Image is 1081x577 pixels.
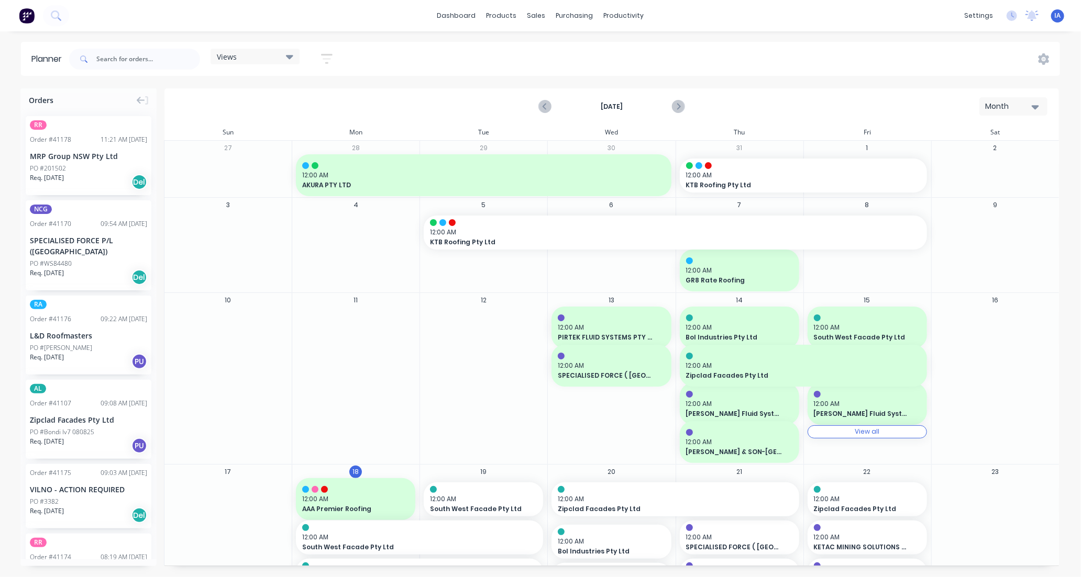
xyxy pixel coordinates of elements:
span: Zipclad Facades Pty Ltd [558,504,769,514]
span: IA [1055,11,1061,20]
span: 12:00 AM [686,361,916,370]
span: SPECIALISED FORCE ( [GEOGRAPHIC_DATA]) [558,371,654,380]
button: 27 [222,142,234,154]
span: [PERSON_NAME] Fluid Systems [814,409,910,418]
div: 09:54 AM [DATE] [101,219,147,229]
button: Next page [672,100,684,113]
span: 12:00 AM [814,399,916,409]
span: Req. [DATE] [30,353,64,362]
button: 31 [733,142,746,154]
span: South West Facade Pty Ltd [814,333,910,342]
button: 4 [349,199,362,211]
span: Bol Industries Pty Ltd [686,333,782,342]
span: South West Facade Pty Ltd [430,504,526,514]
div: 09:08 AM [DATE] [101,399,147,408]
button: 1 [861,142,874,154]
span: Req. [DATE] [30,268,64,278]
div: 08:19 AM [DATE] [101,552,147,562]
button: 3 [222,199,234,211]
div: 12:00 AMSouth West Facade Pty Ltd [424,482,543,516]
div: 12:00 AMZipclad Facades Pty Ltd [808,482,927,516]
div: 12:00 AMBol Industries Pty Ltd [680,311,799,345]
input: Search for orders... [96,49,200,70]
div: Order # 41175 [30,468,71,478]
div: 12:00 AMZipclad Facades Pty Ltd [680,349,927,383]
img: Factory [19,8,35,24]
div: 12:00 AMBol Industries Pty Ltd [551,525,671,559]
span: AL [30,384,46,393]
button: 7 [733,199,746,211]
div: 12:00 AMAKURA PTY LTD [296,159,671,193]
span: Views [217,51,237,62]
div: PU [131,354,147,369]
div: Zipclad Facades Pty Ltd [30,414,147,425]
div: 12:00 AM[PERSON_NAME] Fluid Systems [808,387,927,421]
span: [PERSON_NAME] Fluid Systems [686,409,782,418]
div: Mon [292,125,420,140]
div: Sun [164,125,292,140]
span: PIRTEK FLUID SYSTEMS PTY LTD [558,333,654,342]
button: 6 [605,199,617,211]
div: Order # 41176 [30,314,71,324]
span: RR [30,120,47,130]
div: Thu [676,125,803,140]
div: Tue [420,125,547,140]
span: 12:00 AM [558,361,660,370]
span: Zipclad Facades Pty Ltd [686,371,897,380]
span: Req. [DATE] [30,173,64,183]
span: AAA Premier Roofing [302,504,399,514]
span: Req. [DATE] [30,506,64,516]
span: Bol Industries Pty Ltd [558,547,654,556]
div: 12:00 AMKETAC MINING SOLUTIONS PTY LTD [808,521,927,555]
button: 12 [477,294,490,307]
span: 12:00 AM [814,494,916,504]
span: Req. [DATE] [30,437,64,446]
span: 12:00 AM [686,323,788,332]
span: 12:00 AM [686,266,788,275]
button: 30 [605,142,617,154]
div: Planner [31,53,67,65]
button: 16 [989,294,1001,307]
div: sales [522,8,551,24]
div: 12:00 AMSPECIALISED FORCE ( [GEOGRAPHIC_DATA]) [551,349,671,383]
div: 09:03 AM [DATE] [101,468,147,478]
div: PO #[PERSON_NAME] [30,343,92,353]
a: dashboard [432,8,481,24]
span: KTB Roofing Pty Ltd [430,237,872,247]
div: Wed [547,125,675,140]
div: productivity [599,8,649,24]
button: 19 [477,466,490,478]
div: PU [131,438,147,454]
div: 12:00 AM[PERSON_NAME] & SON-[GEOGRAPHIC_DATA] [680,425,799,459]
div: 12:00 AMGR8 Rate Roofing [680,254,799,288]
span: NCG [30,205,52,214]
span: 12:00 AM [430,494,532,504]
span: RR [30,538,47,547]
button: 14 [733,294,746,307]
div: Fri [803,125,931,140]
button: 13 [605,294,617,307]
div: 12:00 AMPIRTEK FLUID SYSTEMS PTY LTD [551,311,671,345]
button: 10 [222,294,234,307]
div: Order # 41174 [30,552,71,562]
span: Orders [29,95,53,106]
div: View all [855,428,879,435]
strong: [DATE] [559,102,664,111]
div: PO #201502 [30,164,66,173]
span: AKURA PTY LTD [302,180,628,190]
div: 12:00 AMSouth West Facade Pty Ltd [296,521,543,555]
div: 11:21 AM [DATE] [101,135,147,144]
div: Order # 41107 [30,399,71,408]
button: 21 [733,466,746,478]
span: 12:00 AM [814,533,916,542]
div: PO #Bondi lv7 080825 [30,427,94,437]
span: 12:00 AM [686,399,788,409]
div: Order # 41170 [30,219,71,229]
span: Zipclad Facades Pty Ltd [814,504,910,514]
div: products [481,8,522,24]
div: purchasing [551,8,599,24]
span: 12:00 AM [814,323,916,332]
button: 20 [605,466,617,478]
span: RA [30,300,47,309]
div: SPECIALISED FORCE P/L ([GEOGRAPHIC_DATA]) [30,235,147,257]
